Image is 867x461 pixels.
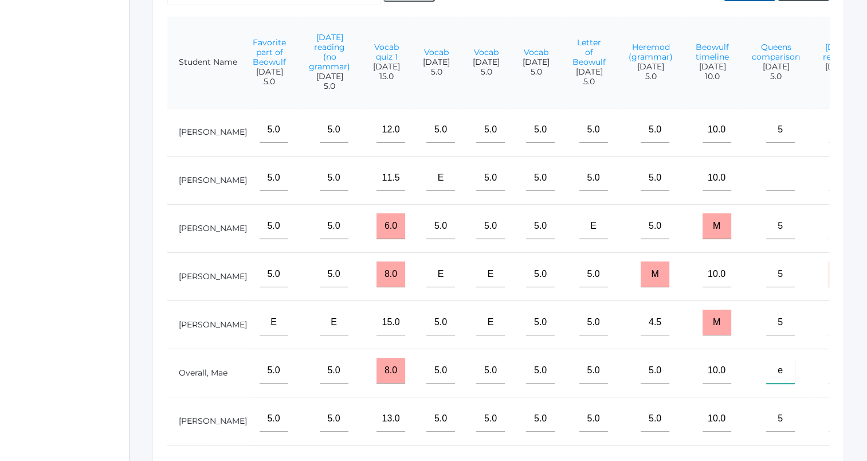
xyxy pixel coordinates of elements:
[373,62,400,72] span: [DATE]
[572,77,606,87] span: 5.0
[523,57,550,67] span: [DATE]
[179,223,247,233] a: [PERSON_NAME]
[179,319,247,330] a: [PERSON_NAME]
[629,72,673,81] span: 5.0
[374,42,399,62] a: Vocab quiz 1
[629,42,673,62] a: Heremod (grammar)
[752,72,800,81] span: 5.0
[572,37,606,67] a: Letter of Beowulf
[253,37,286,67] a: Favorite part of Beowulf
[424,47,449,57] a: Vocab
[696,62,729,72] span: [DATE]
[309,81,350,91] span: 5.0
[696,72,729,81] span: 10.0
[823,62,854,72] span: [DATE]
[752,42,800,62] a: Queens comparison
[309,32,350,72] a: [DATE] reading (no grammar)
[167,17,250,108] th: Student Name
[752,62,800,72] span: [DATE]
[423,67,450,77] span: 5.0
[629,62,673,72] span: [DATE]
[572,67,606,77] span: [DATE]
[179,368,227,378] a: Overall, Mae
[423,57,450,67] span: [DATE]
[473,57,500,67] span: [DATE]
[696,42,729,62] a: Beowulf timeline
[823,42,854,62] a: [DATE] reading
[179,416,247,426] a: [PERSON_NAME]
[253,67,286,77] span: [DATE]
[309,72,350,81] span: [DATE]
[179,271,247,282] a: [PERSON_NAME]
[373,72,400,81] span: 15.0
[474,47,499,57] a: Vocab
[179,175,247,185] a: [PERSON_NAME]
[524,47,548,57] a: Vocab
[523,67,550,77] span: 5.0
[253,77,286,87] span: 5.0
[179,127,247,137] a: [PERSON_NAME]
[473,67,500,77] span: 5.0
[823,72,854,81] span: 5.0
